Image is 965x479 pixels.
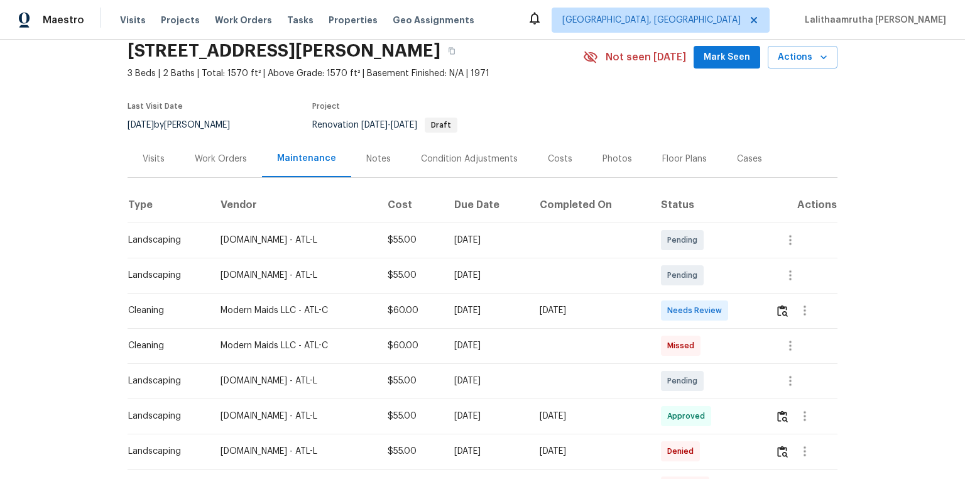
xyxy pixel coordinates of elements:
[454,234,520,246] div: [DATE]
[378,187,444,223] th: Cost
[388,339,434,352] div: $60.00
[777,305,788,317] img: Review Icon
[454,445,520,458] div: [DATE]
[454,269,520,282] div: [DATE]
[540,445,640,458] div: [DATE]
[388,269,434,282] div: $55.00
[775,401,790,431] button: Review Icon
[128,121,154,129] span: [DATE]
[667,410,710,422] span: Approved
[388,234,434,246] div: $55.00
[775,436,790,466] button: Review Icon
[128,67,583,80] span: 3 Beds | 2 Baths | Total: 1570 ft² | Above Grade: 1570 ft² | Basement Finished: N/A | 1971
[775,295,790,326] button: Review Icon
[391,121,417,129] span: [DATE]
[694,46,760,69] button: Mark Seen
[221,410,368,422] div: [DOMAIN_NAME] - ATL-L
[440,40,463,62] button: Copy Address
[426,121,456,129] span: Draft
[667,339,699,352] span: Missed
[454,304,520,317] div: [DATE]
[800,14,946,26] span: Lalithaamrutha [PERSON_NAME]
[221,339,368,352] div: Modern Maids LLC - ATL-C
[128,375,200,387] div: Landscaping
[662,153,707,165] div: Floor Plans
[221,445,368,458] div: [DOMAIN_NAME] - ATL-L
[366,153,391,165] div: Notes
[777,446,788,458] img: Review Icon
[361,121,388,129] span: [DATE]
[737,153,762,165] div: Cases
[128,445,200,458] div: Landscaping
[120,14,146,26] span: Visits
[221,234,368,246] div: [DOMAIN_NAME] - ATL-L
[287,16,313,25] span: Tasks
[128,102,183,110] span: Last Visit Date
[128,410,200,422] div: Landscaping
[602,153,632,165] div: Photos
[777,410,788,422] img: Review Icon
[221,375,368,387] div: [DOMAIN_NAME] - ATL-L
[128,118,245,133] div: by [PERSON_NAME]
[221,304,368,317] div: Modern Maids LLC - ATL-C
[667,445,699,458] span: Denied
[667,304,727,317] span: Needs Review
[667,234,702,246] span: Pending
[765,187,837,223] th: Actions
[128,45,440,57] h2: [STREET_ADDRESS][PERSON_NAME]
[43,14,84,26] span: Maestro
[161,14,200,26] span: Projects
[388,304,434,317] div: $60.00
[195,153,247,165] div: Work Orders
[128,187,210,223] th: Type
[454,339,520,352] div: [DATE]
[128,304,200,317] div: Cleaning
[221,269,368,282] div: [DOMAIN_NAME] - ATL-L
[444,187,530,223] th: Due Date
[329,14,378,26] span: Properties
[128,269,200,282] div: Landscaping
[651,187,765,223] th: Status
[215,14,272,26] span: Work Orders
[210,187,378,223] th: Vendor
[562,14,741,26] span: [GEOGRAPHIC_DATA], [GEOGRAPHIC_DATA]
[312,102,340,110] span: Project
[277,152,336,165] div: Maintenance
[393,14,474,26] span: Geo Assignments
[388,375,434,387] div: $55.00
[540,410,640,422] div: [DATE]
[143,153,165,165] div: Visits
[361,121,417,129] span: -
[704,50,750,65] span: Mark Seen
[454,410,520,422] div: [DATE]
[530,187,650,223] th: Completed On
[454,375,520,387] div: [DATE]
[421,153,518,165] div: Condition Adjustments
[548,153,572,165] div: Costs
[540,304,640,317] div: [DATE]
[606,51,686,63] span: Not seen [DATE]
[128,234,200,246] div: Landscaping
[312,121,457,129] span: Renovation
[388,410,434,422] div: $55.00
[128,339,200,352] div: Cleaning
[388,445,434,458] div: $55.00
[667,269,702,282] span: Pending
[778,50,827,65] span: Actions
[667,375,702,387] span: Pending
[768,46,837,69] button: Actions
